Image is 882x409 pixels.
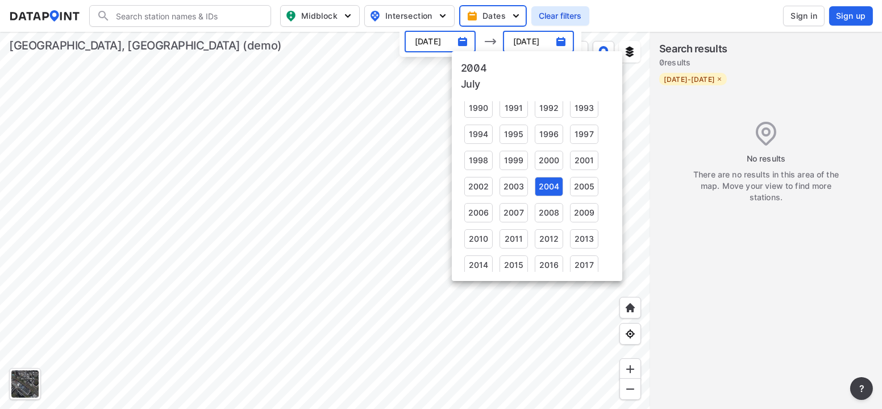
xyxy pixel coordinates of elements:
div: 2007 [500,203,528,222]
div: 2012 [535,229,563,249]
div: 2015 [500,255,528,275]
div: 1994 [464,125,493,144]
div: 2008 [535,203,563,222]
div: 2001 [570,151,598,170]
div: 2016 [535,255,563,275]
div: 2011 [500,229,528,249]
div: 2002 [464,177,493,196]
div: 1990 [464,98,493,118]
div: 2004 [535,177,563,196]
div: 2014 [464,255,493,275]
div: 2013 [570,229,598,249]
div: 1997 [570,125,598,144]
div: 2003 [500,177,528,196]
div: 2006 [464,203,493,222]
div: 1996 [535,125,563,144]
div: 1993 [570,98,598,118]
div: 1991 [500,98,528,118]
div: 1999 [500,151,528,170]
button: 2004 [461,60,486,76]
div: 1998 [464,151,493,170]
div: 2000 [535,151,563,170]
div: 2010 [464,229,493,249]
button: July [461,76,480,92]
div: 1995 [500,125,528,144]
div: 1992 [535,98,563,118]
div: 2017 [570,255,598,275]
div: 2009 [570,203,598,222]
div: 2005 [570,177,598,196]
